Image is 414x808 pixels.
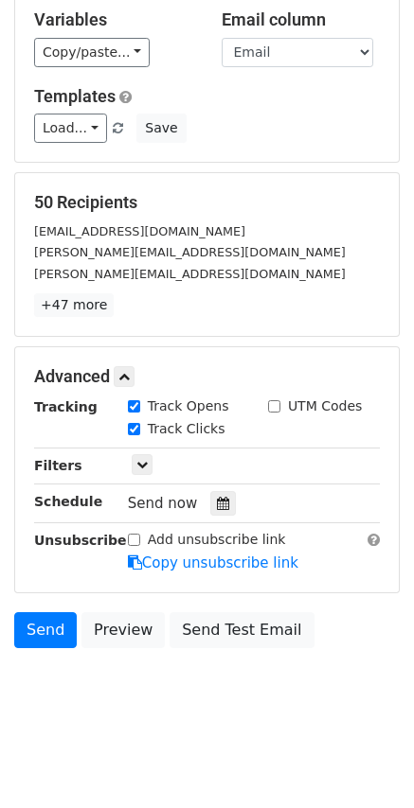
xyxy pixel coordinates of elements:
[81,612,165,648] a: Preview
[34,267,346,281] small: [PERSON_NAME][EMAIL_ADDRESS][DOMAIN_NAME]
[148,396,229,416] label: Track Opens
[34,114,107,143] a: Load...
[319,717,414,808] iframe: Chat Widget
[170,612,314,648] a: Send Test Email
[288,396,362,416] label: UTM Codes
[34,38,150,67] a: Copy/paste...
[34,224,245,238] small: [EMAIL_ADDRESS][DOMAIN_NAME]
[14,612,77,648] a: Send
[34,494,102,509] strong: Schedule
[136,114,186,143] button: Save
[34,533,127,548] strong: Unsubscribe
[148,530,286,550] label: Add unsubscribe link
[222,9,381,30] h5: Email column
[34,86,116,106] a: Templates
[34,458,82,473] strong: Filters
[34,399,98,414] strong: Tracking
[128,554,298,571] a: Copy unsubscribe link
[34,366,380,387] h5: Advanced
[148,419,225,439] label: Track Clicks
[34,245,346,259] small: [PERSON_NAME][EMAIL_ADDRESS][DOMAIN_NAME]
[34,192,380,213] h5: 50 Recipients
[34,293,114,317] a: +47 more
[128,495,198,512] span: Send now
[34,9,193,30] h5: Variables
